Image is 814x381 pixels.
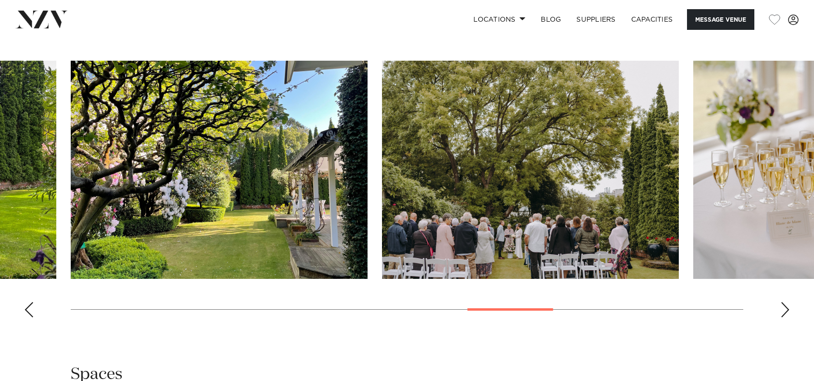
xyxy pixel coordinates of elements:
[569,9,623,30] a: SUPPLIERS
[71,61,368,279] swiper-slide: 11 / 17
[382,61,679,279] swiper-slide: 12 / 17
[15,11,68,28] img: nzv-logo.png
[623,9,681,30] a: Capacities
[687,9,754,30] button: Message Venue
[466,9,533,30] a: Locations
[533,9,569,30] a: BLOG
